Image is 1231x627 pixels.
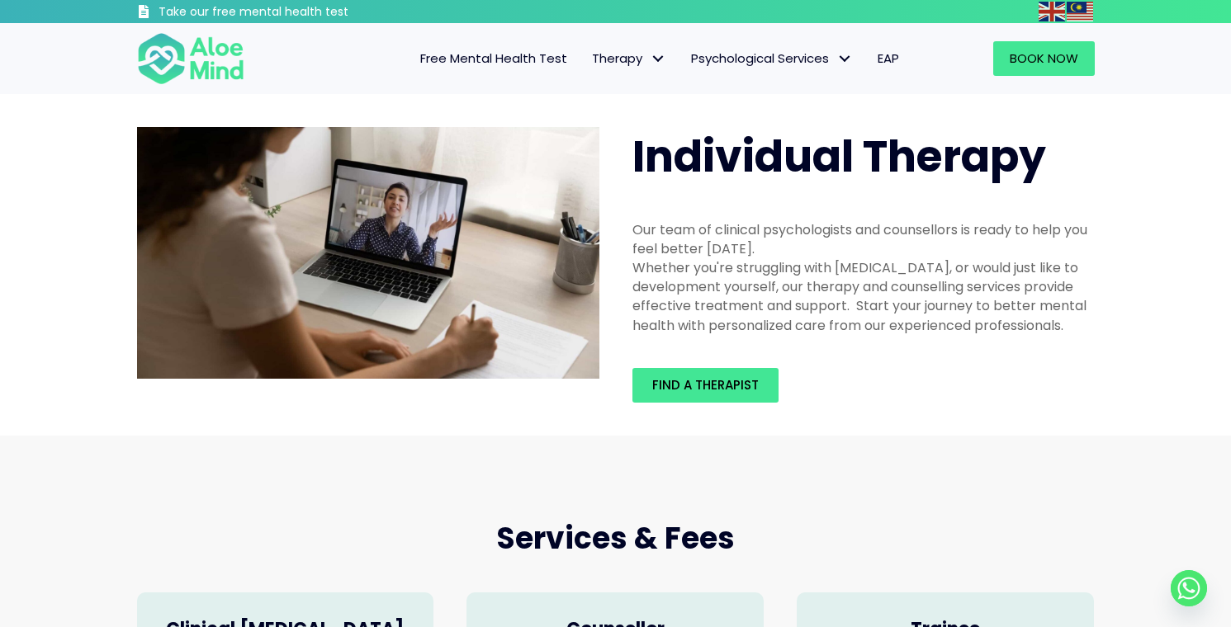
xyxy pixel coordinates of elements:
a: Find a therapist [632,368,779,403]
a: English [1039,2,1067,21]
img: Aloe mind Logo [137,31,244,86]
span: Book Now [1010,49,1078,67]
span: Free Mental Health Test [420,49,567,67]
img: en [1039,2,1065,21]
span: Psychological Services [691,49,853,67]
span: Therapy: submenu [646,47,670,71]
span: Find a therapist [652,376,759,394]
span: EAP [878,49,899,67]
a: Malay [1067,2,1095,21]
span: Psychological Services: submenu [833,47,857,71]
nav: Menu [266,41,911,76]
span: Therapy [592,49,666,67]
img: ms [1067,2,1093,21]
div: Our team of clinical psychologists and counsellors is ready to help you feel better [DATE]. [632,220,1095,258]
span: Services & Fees [496,517,735,559]
a: Take our free mental health test [137,4,437,23]
img: Therapy online individual [137,127,599,379]
div: Whether you're struggling with [MEDICAL_DATA], or would just like to development yourself, our th... [632,258,1095,335]
a: Free Mental Health Test [408,41,580,76]
a: EAP [865,41,911,76]
a: Psychological ServicesPsychological Services: submenu [679,41,865,76]
a: Whatsapp [1171,570,1207,606]
h3: Take our free mental health test [159,4,437,21]
a: Book Now [993,41,1095,76]
span: Individual Therapy [632,126,1046,186]
a: TherapyTherapy: submenu [580,41,679,76]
